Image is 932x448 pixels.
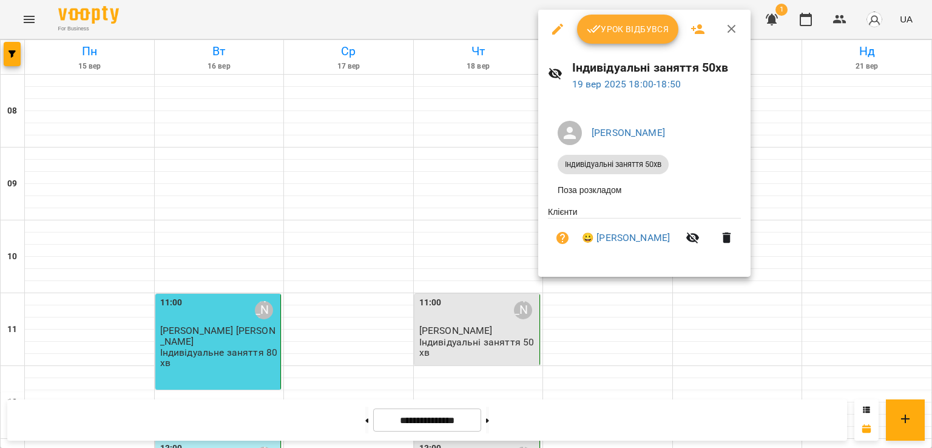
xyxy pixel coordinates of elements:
h6: Індивідуальні заняття 50хв [572,58,741,77]
a: 19 вер 2025 18:00-18:50 [572,78,681,90]
li: Поза розкладом [548,179,741,201]
span: Індивідуальні заняття 50хв [558,159,669,170]
a: [PERSON_NAME] [592,127,665,138]
ul: Клієнти [548,206,741,262]
span: Урок відбувся [587,22,669,36]
button: Візит ще не сплачено. Додати оплату? [548,223,577,253]
button: Урок відбувся [577,15,679,44]
a: 😀 [PERSON_NAME] [582,231,670,245]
